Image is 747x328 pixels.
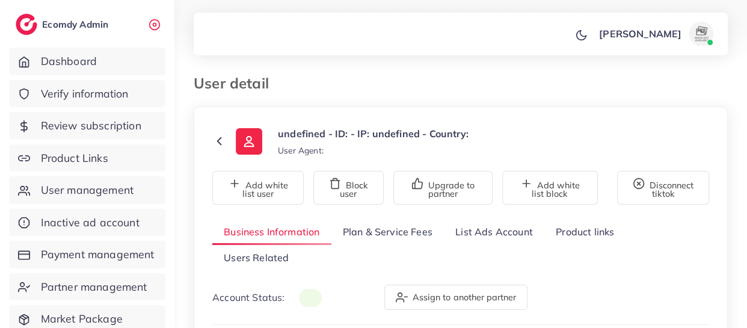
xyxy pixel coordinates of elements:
span: Partner management [41,279,147,295]
span: Verify information [41,86,129,102]
a: Payment management [9,241,165,268]
h2: Ecomdy Admin [42,19,111,30]
a: [PERSON_NAME]avatar [592,22,718,46]
span: Payment management [41,247,155,262]
small: User Agent: [278,144,324,156]
a: Business Information [212,219,331,245]
a: Inactive ad account [9,209,165,237]
a: logoEcomdy Admin [16,14,111,35]
p: [PERSON_NAME] [599,26,681,41]
a: Plan & Service Fees [331,219,444,245]
p: Account Status: [212,290,322,305]
span: Review subscription [41,118,141,134]
button: Assign to another partner [384,285,527,310]
h3: User detail [194,75,278,92]
button: Add white list block [502,171,598,205]
a: Product links [544,219,626,245]
a: Users Related [212,245,300,271]
span: Market Package [41,311,123,327]
a: Verify information [9,80,165,108]
span: Dashboard [41,54,97,69]
button: Disconnect tiktok [617,171,709,205]
button: Block user [313,171,384,205]
a: User management [9,176,165,204]
a: Review subscription [9,112,165,140]
button: Add white list user [212,171,304,205]
button: Upgrade to partner [393,171,493,205]
a: Dashboard [9,48,165,75]
img: avatar [689,22,713,46]
a: Product Links [9,144,165,172]
p: undefined - ID: - IP: undefined - Country: [278,126,469,141]
span: Product Links [41,150,108,166]
a: Partner management [9,273,165,301]
span: User management [41,182,134,198]
img: ic-user-info.36bf1079.svg [236,128,262,155]
span: Inactive ad account [41,215,140,231]
a: List Ads Account [444,219,544,245]
img: logo [16,14,37,35]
